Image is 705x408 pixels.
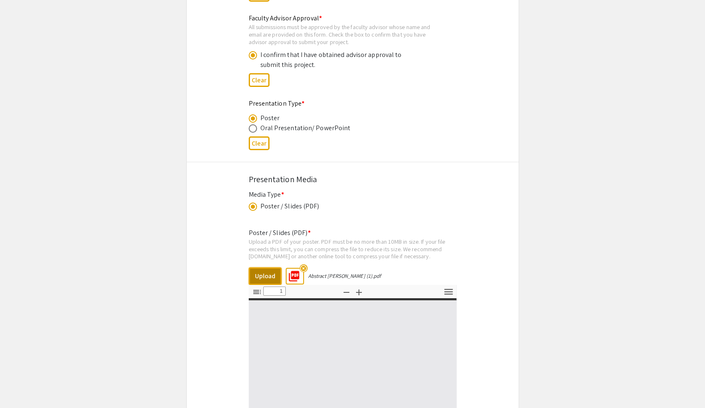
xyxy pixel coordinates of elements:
div: Abstract [PERSON_NAME] (1).pdf [308,272,381,279]
mat-label: Presentation Type [249,99,305,108]
button: Clear [249,73,270,87]
mat-label: Poster / Slides (PDF) [249,228,311,237]
button: Clear [249,136,270,150]
button: Zoom Out [339,286,354,298]
button: Tools [442,286,456,298]
iframe: Chat [6,371,35,402]
div: Presentation Media [249,173,457,185]
div: Poster [260,113,280,123]
button: Zoom In [352,286,366,298]
div: I confirm that I have obtained advisor approval to submit this project. [260,50,406,70]
mat-label: Media Type [249,190,284,199]
button: Upload [249,267,282,285]
input: Page [263,287,286,296]
mat-icon: picture_as_pdf [285,267,298,280]
div: All submissions must be approved by the faculty advisor whose name and email are provided on this... [249,23,443,45]
mat-label: Faculty Advisor Approval [249,14,322,22]
div: Upload a PDF of your poster. PDF must be no more than 10MB in size. If your file exceeds this lim... [249,238,457,260]
div: Poster / Slides (PDF) [260,201,319,211]
mat-icon: highlight_off [299,264,307,272]
div: Oral Presentation/ PowerPoint [260,123,351,133]
button: Toggle Sidebar [250,286,264,298]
